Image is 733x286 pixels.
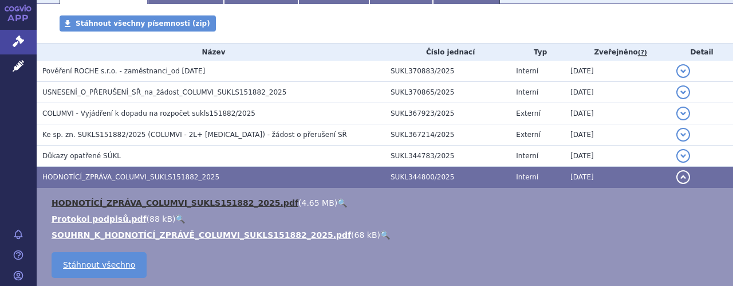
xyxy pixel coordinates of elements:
li: ( ) [52,197,722,209]
a: Stáhnout všechno [52,252,147,278]
th: Zveřejněno [565,44,671,61]
a: 🔍 [380,230,390,240]
span: Důkazy opatřené SÚKL [42,152,121,160]
a: Protokol podpisů.pdf [52,214,147,224]
td: [DATE] [565,146,671,167]
span: Externí [516,109,540,117]
th: Typ [510,44,565,61]
td: SUKL370883/2025 [385,61,510,82]
td: SUKL367923/2025 [385,103,510,124]
button: detail [676,149,690,163]
abbr: (?) [638,49,647,57]
th: Název [37,44,385,61]
span: Interní [516,173,538,181]
td: [DATE] [565,103,671,124]
span: 4.65 MB [301,198,334,207]
th: Číslo jednací [385,44,510,61]
a: HODNOTÍCÍ_ZPRÁVA_COLUMVI_SUKLS151882_2025.pdf [52,198,298,207]
span: Stáhnout všechny písemnosti (zip) [76,19,210,28]
a: 🔍 [175,214,185,224]
a: Stáhnout všechny písemnosti (zip) [60,15,216,32]
span: Interní [516,152,538,160]
li: ( ) [52,213,722,225]
span: Externí [516,131,540,139]
th: Detail [671,44,733,61]
button: detail [676,128,690,142]
td: SUKL367214/2025 [385,124,510,146]
span: Interní [516,88,538,96]
td: [DATE] [565,124,671,146]
span: Pověření ROCHE s.r.o. - zaměstnanci_od 03.09.2025 [42,67,205,75]
td: SUKL370865/2025 [385,82,510,103]
td: [DATE] [565,82,671,103]
span: Ke sp. zn. SUKLS151882/2025 (COLUMVI - 2L+ DLBCL) - žádost o přerušení SŘ [42,131,347,139]
button: detail [676,85,690,99]
span: COLUMVI - Vyjádření k dopadu na rozpočet sukls151882/2025 [42,109,255,117]
button: detail [676,107,690,120]
a: 🔍 [337,198,347,207]
button: detail [676,170,690,184]
span: USNESENÍ_O_PŘERUŠENÍ_SŘ_na_žádost_COLUMVI_SUKLS151882_2025 [42,88,286,96]
td: SUKL344800/2025 [385,167,510,188]
a: SOUHRN_K_HODNOTÍCÍ_ZPRÁVĚ_COLUMVI_SUKLS151882_2025.pdf [52,230,351,240]
span: HODNOTÍCÍ_ZPRÁVA_COLUMVI_SUKLS151882_2025 [42,173,219,181]
span: Interní [516,67,538,75]
td: [DATE] [565,61,671,82]
span: 68 kB [354,230,377,240]
span: 88 kB [149,214,172,224]
li: ( ) [52,229,722,241]
td: SUKL344783/2025 [385,146,510,167]
button: detail [676,64,690,78]
td: [DATE] [565,167,671,188]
